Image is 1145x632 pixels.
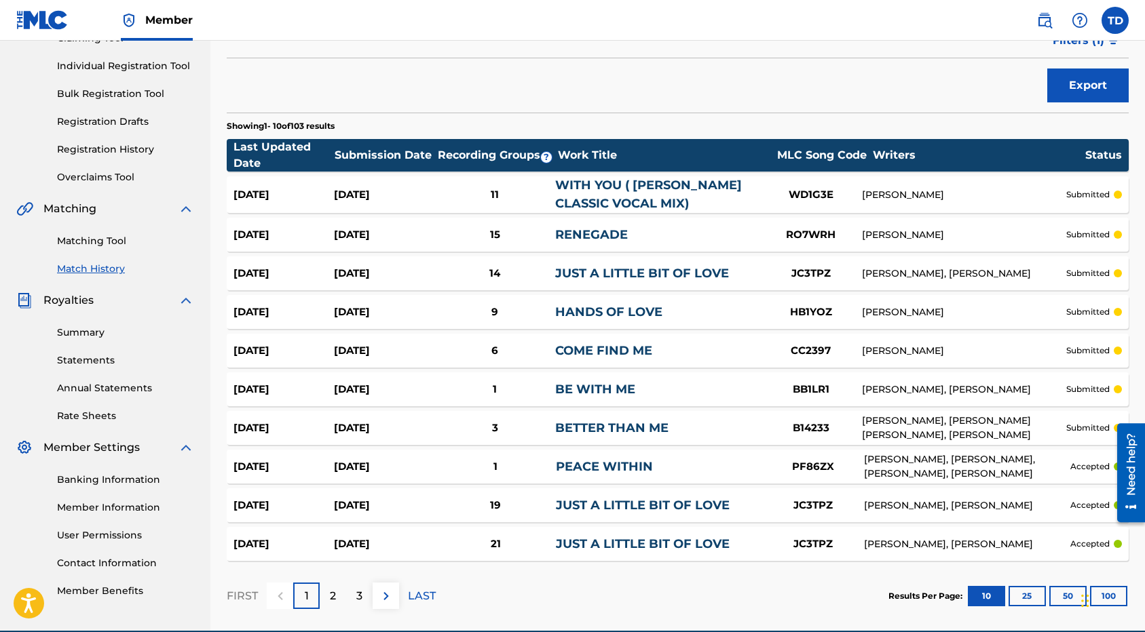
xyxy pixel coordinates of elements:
div: 19 [435,498,556,513]
div: [DATE] [334,266,434,281]
p: FIRST [227,588,258,604]
div: [DATE] [334,420,434,436]
div: [PERSON_NAME], [PERSON_NAME] [862,266,1066,281]
a: Member Benefits [57,584,194,598]
span: Matching [43,201,96,217]
div: RO7WRH [760,227,862,243]
div: [PERSON_NAME] [862,305,1066,319]
a: BE WITH ME [555,382,635,397]
p: accepted [1070,538,1110,550]
p: accepted [1070,499,1110,511]
p: submitted [1066,383,1110,395]
a: Individual Registration Tool [57,59,194,73]
a: User Permissions [57,528,194,542]
div: JC3TPZ [760,266,862,281]
a: JUST A LITTLE BIT OF LOVE [556,536,730,551]
button: 10 [968,586,1005,606]
div: JC3TPZ [762,536,864,552]
p: 3 [356,588,362,604]
div: PF86ZX [762,459,864,475]
div: 1 [435,459,556,475]
p: Showing 1 - 10 of 103 results [227,120,335,132]
img: filter [1108,37,1119,45]
img: Top Rightsholder [121,12,137,28]
p: accepted [1070,460,1110,473]
div: [DATE] [233,187,334,203]
div: [DATE] [233,266,334,281]
a: Matching Tool [57,234,194,248]
div: 14 [435,266,556,281]
a: Member Information [57,500,194,515]
a: PEACE WITHIN [556,459,653,474]
a: Match History [57,262,194,276]
div: B14233 [760,420,862,436]
div: [DATE] [334,343,434,359]
img: expand [178,439,194,456]
div: Work Title [558,147,770,163]
a: Overclaims Tool [57,170,194,184]
a: COME FIND ME [555,343,652,358]
a: HANDS OF LOVE [555,304,662,319]
span: Filters ( 1 ) [1053,33,1104,49]
div: [DATE] [233,536,334,552]
a: Registration History [57,142,194,157]
a: Summary [57,325,194,340]
p: submitted [1066,189,1110,201]
div: [DATE] [334,304,434,320]
div: [DATE] [334,459,434,475]
p: submitted [1066,344,1110,357]
div: [DATE] [233,304,334,320]
div: BB1LR1 [760,382,862,397]
a: Annual Statements [57,381,194,395]
div: Help [1066,7,1093,34]
img: Matching [16,201,33,217]
img: Royalties [16,292,33,309]
iframe: Resource Center [1107,418,1145,527]
a: Public Search [1031,7,1058,34]
div: [PERSON_NAME], [PERSON_NAME] [864,498,1070,513]
img: Member Settings [16,439,33,456]
img: help [1072,12,1088,28]
a: Statements [57,353,194,368]
button: Filters (1) [1045,24,1129,58]
a: BETTER THAN ME [555,420,669,435]
div: Status [1085,147,1122,163]
img: expand [178,201,194,217]
button: 25 [1009,586,1046,606]
div: [PERSON_NAME], [PERSON_NAME] [864,537,1070,551]
a: JUST A LITTLE BIT OF LOVE [556,498,730,513]
a: RENEGADE [555,227,628,242]
div: 15 [435,227,556,243]
p: LAST [408,588,436,604]
span: Member [145,12,193,28]
div: 11 [435,187,556,203]
div: 9 [435,304,556,320]
img: right [378,588,394,604]
div: CC2397 [760,343,862,359]
div: 1 [435,382,556,397]
div: User Menu [1102,7,1129,34]
img: expand [178,292,194,309]
p: submitted [1066,422,1110,434]
div: [DATE] [233,343,334,359]
a: Contact Information [57,556,194,570]
span: ? [541,152,552,163]
img: search [1036,12,1053,28]
p: Results Per Page: [888,590,966,602]
a: Registration Drafts [57,115,194,129]
div: WD1G3E [760,187,862,203]
span: Royalties [43,292,94,309]
div: [PERSON_NAME] [862,188,1066,202]
div: [DATE] [233,420,334,436]
iframe: Chat Widget [1077,567,1145,632]
a: JUST A LITTLE BIT OF LOVE [555,266,729,281]
div: [PERSON_NAME] [862,344,1066,358]
div: [DATE] [233,459,334,475]
div: [DATE] [334,227,434,243]
div: 21 [435,536,556,552]
a: Banking Information [57,473,194,487]
div: Last Updated Date [233,139,335,172]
